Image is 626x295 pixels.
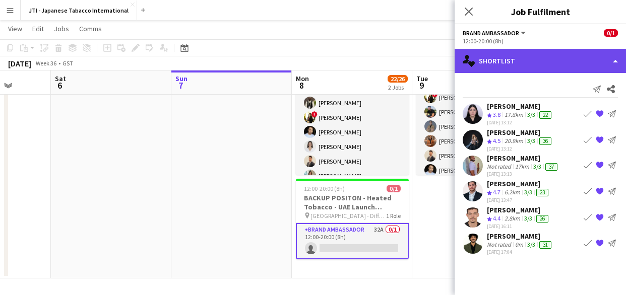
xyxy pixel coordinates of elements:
span: 0/1 [387,185,401,192]
div: [PERSON_NAME] [487,205,550,214]
span: Sat [55,74,66,83]
span: 6 [53,80,66,91]
div: 20.9km [503,137,525,145]
div: 17km [513,163,531,171]
span: Week 36 [33,59,58,67]
div: [DATE] [8,58,31,68]
span: 4.4 [493,214,500,222]
div: [PERSON_NAME] [487,128,553,137]
div: Shortlist [455,49,626,73]
button: JTI - Japanese Tabacco International [21,1,137,20]
span: 1 Role [386,212,401,219]
app-skills-label: 3/3 [527,137,535,144]
div: [DATE] 13:13 [487,171,559,177]
div: [DATE] 16:11 [487,223,550,230]
button: Brand Ambassador [463,29,527,37]
app-skills-label: 3/3 [533,163,541,170]
span: Tue [416,74,428,83]
div: 26 [536,215,548,223]
span: 4.7 [493,188,500,196]
span: 3.8 [493,111,500,118]
h3: BACKUP POSITON - Heated Tobacco - UAE Launch Program [296,193,409,211]
div: 0m [513,241,525,249]
div: [PERSON_NAME] [487,154,559,163]
div: 37 [545,163,557,171]
app-job-card: 10:00-18:00 (8h)22/25Ploom Activation Training - UAE Launch Program Sofitel - Palm Jumeirah3 Role... [296,26,409,175]
div: 36 [539,137,551,145]
div: [PERSON_NAME] [487,232,553,241]
div: Not rated [487,163,513,171]
div: Not rated [487,241,513,249]
app-job-card: 12:00-20:00 (8h)0/1BACKUP POSITON - Heated Tobacco - UAE Launch Program [GEOGRAPHIC_DATA] - Diffe... [296,179,409,259]
div: [PERSON_NAME] [487,179,550,188]
div: 31 [539,241,551,249]
span: Jobs [54,24,69,33]
span: Sun [175,74,187,83]
div: [DATE] 17:04 [487,249,553,255]
h3: Job Fulfilment [455,5,626,18]
div: [DATE] 13:47 [487,197,550,203]
span: 8 [294,80,309,91]
div: [PERSON_NAME] [487,102,553,111]
span: Comms [79,24,102,33]
span: Brand Ambassador [463,29,519,37]
a: Jobs [50,22,73,35]
app-skills-label: 3/3 [524,188,532,196]
app-skills-label: 3/3 [527,241,535,248]
div: 2.8km [503,214,522,223]
div: 12:00-20:00 (8h) [463,37,618,45]
div: [DATE] 13:12 [487,119,553,126]
span: View [8,24,22,33]
span: Edit [32,24,44,33]
a: View [4,22,26,35]
div: GST [62,59,73,67]
span: 22/26 [388,75,408,83]
div: 6.2km [503,188,522,197]
a: Comms [75,22,106,35]
span: 12:00-20:00 (8h) [304,185,345,192]
div: 22 [539,111,551,119]
span: Mon [296,74,309,83]
div: 23 [536,189,548,196]
span: 4.5 [493,137,500,144]
div: 17.8km [503,111,525,119]
span: 9 [415,80,428,91]
app-job-card: 10:00-18:00 (8h)22/25Ploom Activation Training - UAE Launch Program Sofitel - Palm Jumeirah3 Role... [416,26,529,175]
span: ! [311,111,318,117]
app-skills-label: 3/3 [527,111,535,118]
div: 2 Jobs [388,84,407,91]
app-card-role: Brand Ambassador32A0/112:00-20:00 (8h) [296,223,409,259]
div: [DATE] 13:12 [487,145,553,152]
app-skills-label: 3/3 [524,214,532,222]
a: Edit [28,22,48,35]
span: 7 [174,80,187,91]
span: 0/1 [604,29,618,37]
span: [GEOGRAPHIC_DATA] - Different locations [310,212,386,219]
